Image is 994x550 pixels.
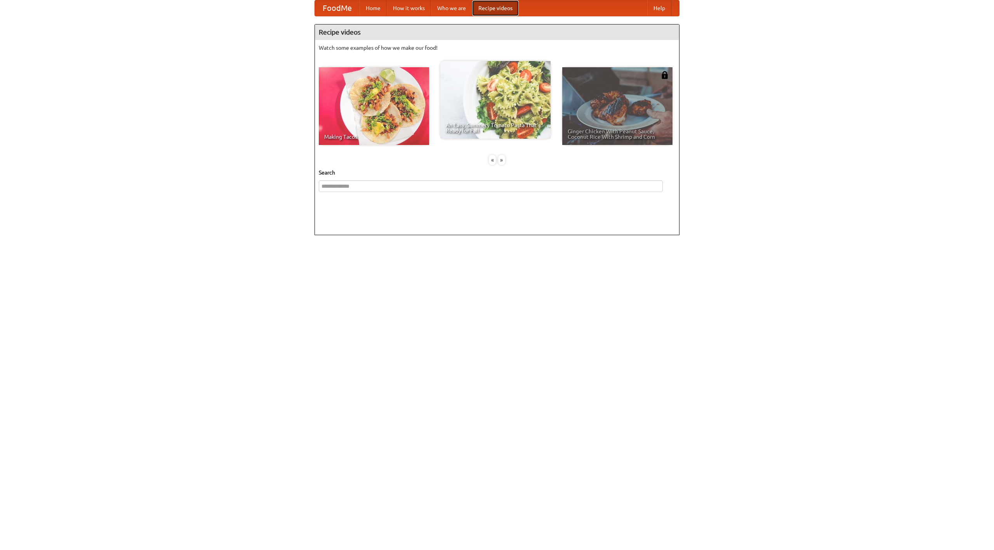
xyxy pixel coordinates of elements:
span: Making Tacos [324,134,424,140]
a: An Easy, Summery Tomato Pasta That's Ready for Fall [440,61,551,139]
a: Help [647,0,671,16]
h5: Search [319,169,675,176]
img: 483408.png [661,71,669,79]
a: Making Tacos [319,67,429,145]
a: Recipe videos [472,0,519,16]
a: FoodMe [315,0,360,16]
a: Who we are [431,0,472,16]
a: How it works [387,0,431,16]
div: « [489,155,496,165]
a: Home [360,0,387,16]
span: An Easy, Summery Tomato Pasta That's Ready for Fall [446,122,545,133]
h4: Recipe videos [315,24,679,40]
p: Watch some examples of how we make our food! [319,44,675,52]
div: » [498,155,505,165]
